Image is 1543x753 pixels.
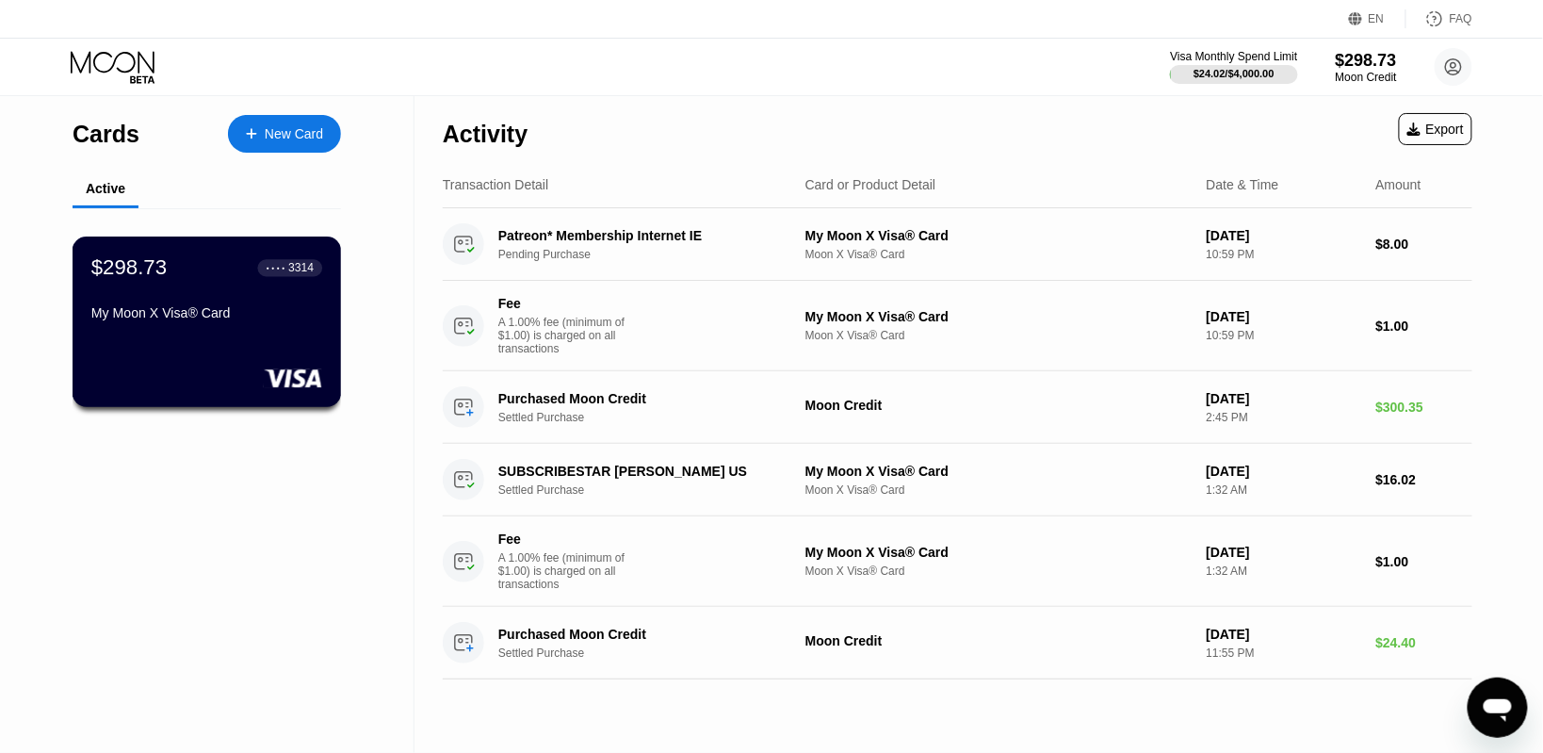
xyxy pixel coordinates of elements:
[805,177,936,192] div: Card or Product Detail
[1207,411,1361,424] div: 2:45 PM
[443,444,1472,516] div: SUBSCRIBESTAR [PERSON_NAME] USSettled PurchaseMy Moon X Visa® CardMoon X Visa® Card[DATE]1:32 AM$...
[498,647,811,660] div: Settled Purchase
[86,181,125,196] div: Active
[498,296,630,311] div: Fee
[443,208,1472,281] div: Patreon* Membership Internet IEPending PurchaseMy Moon X Visa® CardMoon X Visa® Card[DATE]10:59 P...
[1207,391,1361,406] div: [DATE]
[1207,309,1361,324] div: [DATE]
[443,371,1472,444] div: Purchased Moon CreditSettled PurchaseMoon Credit[DATE]2:45 PM$300.35
[498,532,630,547] div: Fee
[498,483,811,497] div: Settled Purchase
[498,464,789,479] div: SUBSCRIBESTAR [PERSON_NAME] US
[1407,122,1464,137] div: Export
[1376,472,1472,487] div: $16.02
[498,391,789,406] div: Purchased Moon Credit
[1336,51,1397,71] div: $298.73
[1336,71,1397,84] div: Moon Credit
[443,516,1472,607] div: FeeA 1.00% fee (minimum of $1.00) is charged on all transactionsMy Moon X Visa® CardMoon X Visa® ...
[1207,464,1361,479] div: [DATE]
[498,627,789,642] div: Purchased Moon Credit
[91,305,322,320] div: My Moon X Visa® Card
[1207,228,1361,243] div: [DATE]
[1207,248,1361,261] div: 10:59 PM
[443,607,1472,679] div: Purchased Moon CreditSettled PurchaseMoon Credit[DATE]11:55 PM$24.40
[1369,12,1385,25] div: EN
[1376,237,1472,252] div: $8.00
[805,483,1192,497] div: Moon X Visa® Card
[805,633,1192,648] div: Moon Credit
[73,121,139,148] div: Cards
[1376,554,1472,569] div: $1.00
[1194,68,1275,79] div: $24.02 / $4,000.00
[805,545,1192,560] div: My Moon X Visa® Card
[73,237,340,406] div: $298.73● ● ● ●3314My Moon X Visa® Card
[1376,400,1472,415] div: $300.35
[267,265,285,270] div: ● ● ● ●
[1207,483,1361,497] div: 1:32 AM
[1399,113,1472,145] div: Export
[1376,319,1472,334] div: $1.00
[498,316,640,355] div: A 1.00% fee (minimum of $1.00) is charged on all transactions
[805,228,1192,243] div: My Moon X Visa® Card
[1207,329,1361,342] div: 10:59 PM
[1468,678,1528,738] iframe: Schaltfläche zum Öffnen des Messaging-Fensters
[805,464,1192,479] div: My Moon X Visa® Card
[805,398,1192,413] div: Moon Credit
[1406,9,1472,28] div: FAQ
[1170,50,1297,63] div: Visa Monthly Spend Limit
[288,261,314,274] div: 3314
[498,411,811,424] div: Settled Purchase
[1376,635,1472,650] div: $24.40
[1207,647,1361,660] div: 11:55 PM
[805,565,1192,578] div: Moon X Visa® Card
[498,228,789,243] div: Patreon* Membership Internet IE
[1349,9,1406,28] div: EN
[498,551,640,591] div: A 1.00% fee (minimum of $1.00) is charged on all transactions
[805,309,1192,324] div: My Moon X Visa® Card
[1207,545,1361,560] div: [DATE]
[1450,12,1472,25] div: FAQ
[805,329,1192,342] div: Moon X Visa® Card
[443,121,528,148] div: Activity
[443,177,548,192] div: Transaction Detail
[1376,177,1421,192] div: Amount
[1170,50,1297,84] div: Visa Monthly Spend Limit$24.02/$4,000.00
[443,281,1472,371] div: FeeA 1.00% fee (minimum of $1.00) is charged on all transactionsMy Moon X Visa® CardMoon X Visa® ...
[265,126,323,142] div: New Card
[1207,565,1361,578] div: 1:32 AM
[498,248,811,261] div: Pending Purchase
[805,248,1192,261] div: Moon X Visa® Card
[1207,177,1279,192] div: Date & Time
[1207,627,1361,642] div: [DATE]
[91,255,167,280] div: $298.73
[1336,51,1397,84] div: $298.73Moon Credit
[228,115,341,153] div: New Card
